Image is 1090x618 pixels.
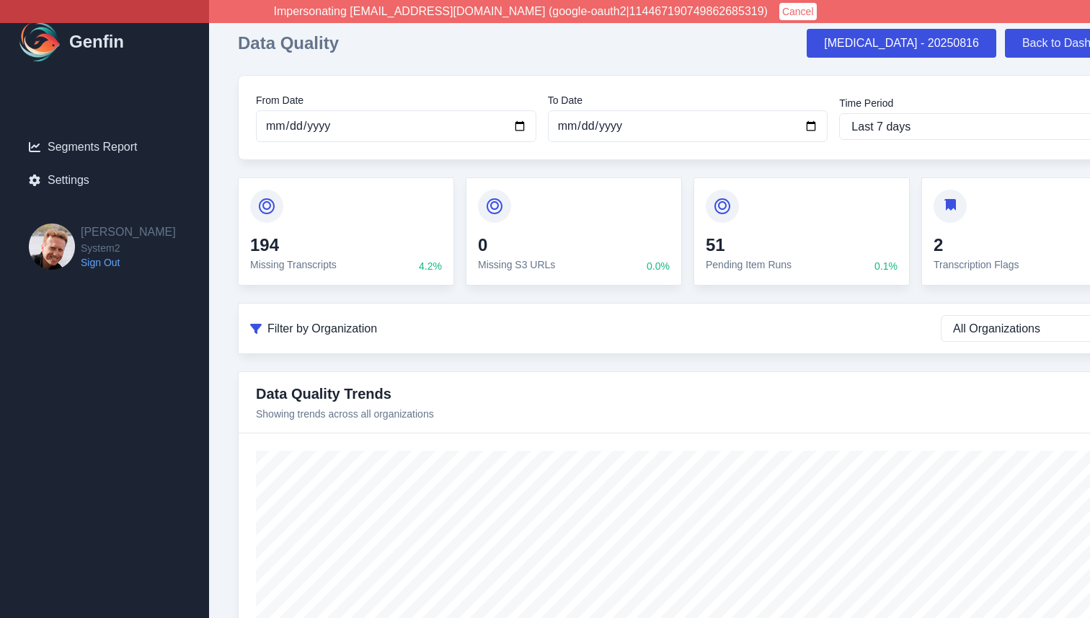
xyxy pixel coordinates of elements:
h1: Genfin [69,30,124,53]
p: Showing trends across all organizations [256,407,434,421]
span: Missing S3 URLs [478,259,555,270]
span: Pending Item Runs [706,259,792,270]
a: Sign Out [81,255,176,270]
span: System2 [81,241,176,255]
a: [MEDICAL_DATA] - 20250816 [807,29,996,58]
h2: [PERSON_NAME] [81,224,176,241]
span: 0.1 % [874,259,898,273]
span: Transcription Flags [934,259,1019,270]
h4: 194 [250,234,337,256]
h3: Data Quality Trends [256,384,434,404]
span: 0.0 % [647,259,670,273]
a: Settings [17,166,192,195]
span: Missing Transcripts [250,259,337,270]
img: Logo [17,19,63,65]
h4: 2 [934,234,1019,256]
label: From Date [256,93,536,107]
h4: 51 [706,234,792,256]
img: Brian Dunagan [29,224,75,270]
span: 4.2 % [419,259,442,273]
button: Cancel [779,3,817,20]
h4: 0 [478,234,555,256]
label: To Date [548,93,828,107]
span: Filter by Organization [267,320,377,337]
a: Segments Report [17,133,192,162]
h1: Data Quality [238,32,339,55]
